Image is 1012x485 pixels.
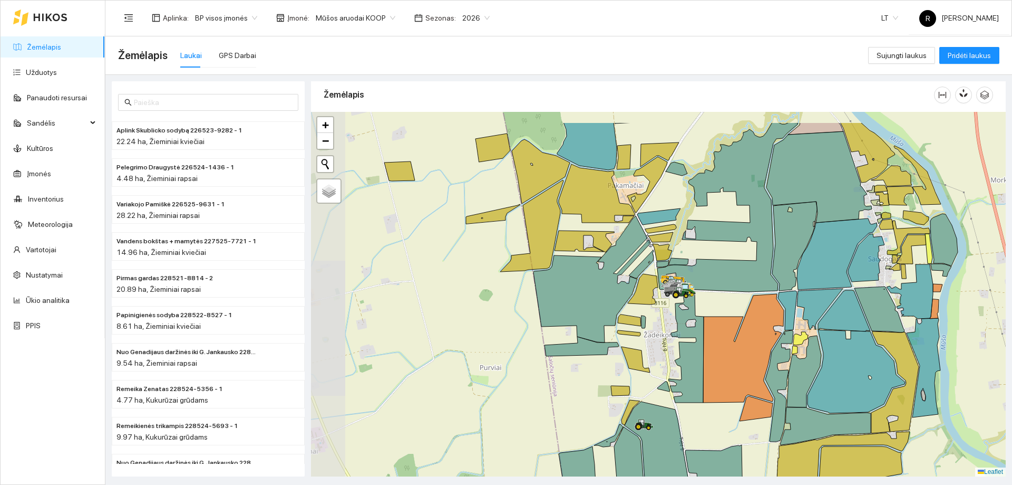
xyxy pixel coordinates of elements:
[116,126,242,136] span: Aplink Skublicko sodybą 226523-9282 - 1
[27,169,51,178] a: Įmonės
[414,14,423,22] span: calendar
[27,144,53,153] a: Kultūros
[116,163,235,173] span: Pelegrimo Draugystė 226524-1436 - 1
[116,211,200,220] span: 28.22 ha, Žieminiai rapsai
[919,14,999,22] span: [PERSON_NAME]
[116,310,232,320] span: Papinigienės sodyba 228522-8527 - 1
[116,458,258,468] span: Nuo Genadijaus daržinės iki G. Jankausko 228522-8527 - 4
[317,133,333,149] a: Zoom out
[939,47,999,64] button: Pridėti laukus
[322,134,329,147] span: −
[152,14,160,22] span: layout
[26,68,57,77] a: Užduotys
[26,321,41,330] a: PPIS
[116,347,258,357] span: Nuo Genadijaus daržinės iki G. Jankausko 228522-8527 - 2
[276,14,285,22] span: shop
[322,118,329,131] span: +
[27,93,87,102] a: Panaudoti resursai
[118,47,168,64] span: Žemėlapis
[134,97,292,108] input: Paieška
[116,174,198,183] span: 4.48 ha, Žieminiai rapsai
[27,43,61,51] a: Žemėlapis
[219,50,256,61] div: GPS Darbai
[877,50,927,61] span: Sujungti laukus
[425,12,456,24] span: Sezonas :
[868,51,935,60] a: Sujungti laukus
[124,13,133,23] span: menu-fold
[881,10,898,26] span: LT
[926,10,930,27] span: R
[462,10,490,26] span: 2026
[116,433,208,441] span: 9.97 ha, Kukurūzai grūdams
[948,50,991,61] span: Pridėti laukus
[317,179,340,203] a: Layers
[116,199,225,210] span: Variakojo Pamiškė 226525-9631 - 1
[26,245,56,254] a: Vartotojai
[939,51,999,60] a: Pridėti laukus
[935,91,950,99] span: column-width
[163,12,189,24] span: Aplinka :
[116,248,206,256] span: 14.96 ha, Žieminiai kviečiai
[195,10,257,26] span: BP visos įmonės
[116,236,257,246] span: Vandens bokštas + mamytės 227525-7721 - 1
[116,421,238,431] span: Remeikienės trikampis 228524-5693 - 1
[26,271,63,279] a: Nustatymai
[116,396,208,404] span: 4.77 ha, Kukurūzai grūdams
[116,273,213,283] span: Pirmas gardas 228521-8814 - 2
[116,384,223,394] span: Remeika Zenatas 228524-5356 - 1
[287,12,309,24] span: Įmonė :
[317,156,333,172] button: Initiate a new search
[324,80,934,110] div: Žemėlapis
[26,296,70,305] a: Ūkio analitika
[116,137,205,146] span: 22.24 ha, Žieminiai kviečiai
[116,359,197,367] span: 9.54 ha, Žieminiai rapsai
[978,468,1003,476] a: Leaflet
[116,322,201,330] span: 8.61 ha, Žieminiai kviečiai
[934,87,951,103] button: column-width
[28,220,73,229] a: Meteorologija
[316,10,395,26] span: Mūšos aruodai KOOP
[180,50,202,61] div: Laukai
[118,7,139,28] button: menu-fold
[116,285,201,293] span: 20.89 ha, Žieminiai rapsai
[868,47,935,64] button: Sujungti laukus
[28,195,64,203] a: Inventorius
[317,117,333,133] a: Zoom in
[27,112,87,134] span: Sandėlis
[124,99,132,106] span: search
